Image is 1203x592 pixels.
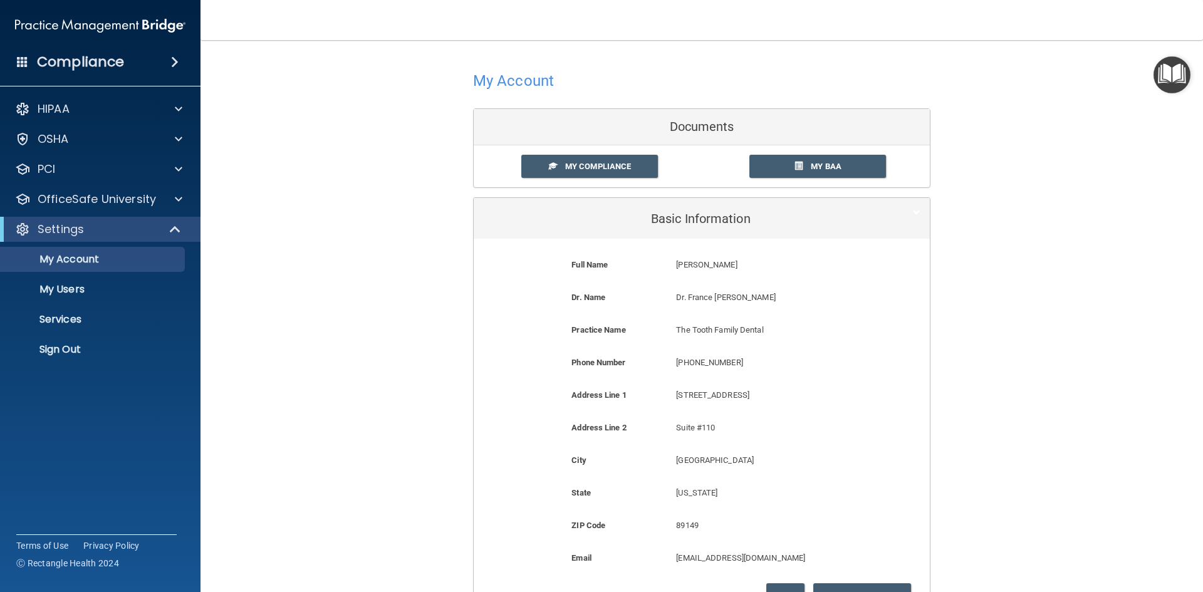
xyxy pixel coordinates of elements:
p: [EMAIL_ADDRESS][DOMAIN_NAME] [676,551,867,566]
img: PMB logo [15,13,185,38]
p: 89149 [676,518,867,533]
span: My Compliance [565,162,631,171]
p: PCI [38,162,55,177]
p: The Tooth Family Dental [676,323,867,338]
button: Open Resource Center [1154,56,1190,93]
b: Address Line 2 [571,423,626,432]
p: [PERSON_NAME] [676,257,867,273]
a: Basic Information [483,204,920,232]
p: [GEOGRAPHIC_DATA] [676,453,867,468]
p: [STREET_ADDRESS] [676,388,867,403]
p: My Account [8,253,179,266]
p: Sign Out [8,343,179,356]
b: State [571,488,591,497]
b: Address Line 1 [571,390,626,400]
span: Ⓒ Rectangle Health 2024 [16,557,119,569]
p: Services [8,313,179,326]
span: My BAA [811,162,841,171]
p: Dr. France [PERSON_NAME] [676,290,867,305]
h5: Basic Information [483,212,882,226]
p: OSHA [38,132,69,147]
a: HIPAA [15,101,182,117]
b: City [571,455,586,465]
a: PCI [15,162,182,177]
a: Terms of Use [16,539,68,552]
p: Settings [38,222,84,237]
b: Full Name [571,260,608,269]
b: Dr. Name [571,293,605,302]
b: Email [571,553,591,563]
b: Phone Number [571,358,625,367]
p: OfficeSafe University [38,192,156,207]
a: Settings [15,222,182,237]
h4: Compliance [37,53,124,71]
a: Privacy Policy [83,539,140,552]
p: [PHONE_NUMBER] [676,355,867,370]
b: ZIP Code [571,521,605,530]
h4: My Account [473,73,554,89]
p: HIPAA [38,101,70,117]
div: Documents [474,109,930,145]
b: Practice Name [571,325,625,335]
a: OfficeSafe University [15,192,182,207]
p: My Users [8,283,179,296]
p: [US_STATE] [676,486,867,501]
p: Suite #110 [676,420,867,435]
a: OSHA [15,132,182,147]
